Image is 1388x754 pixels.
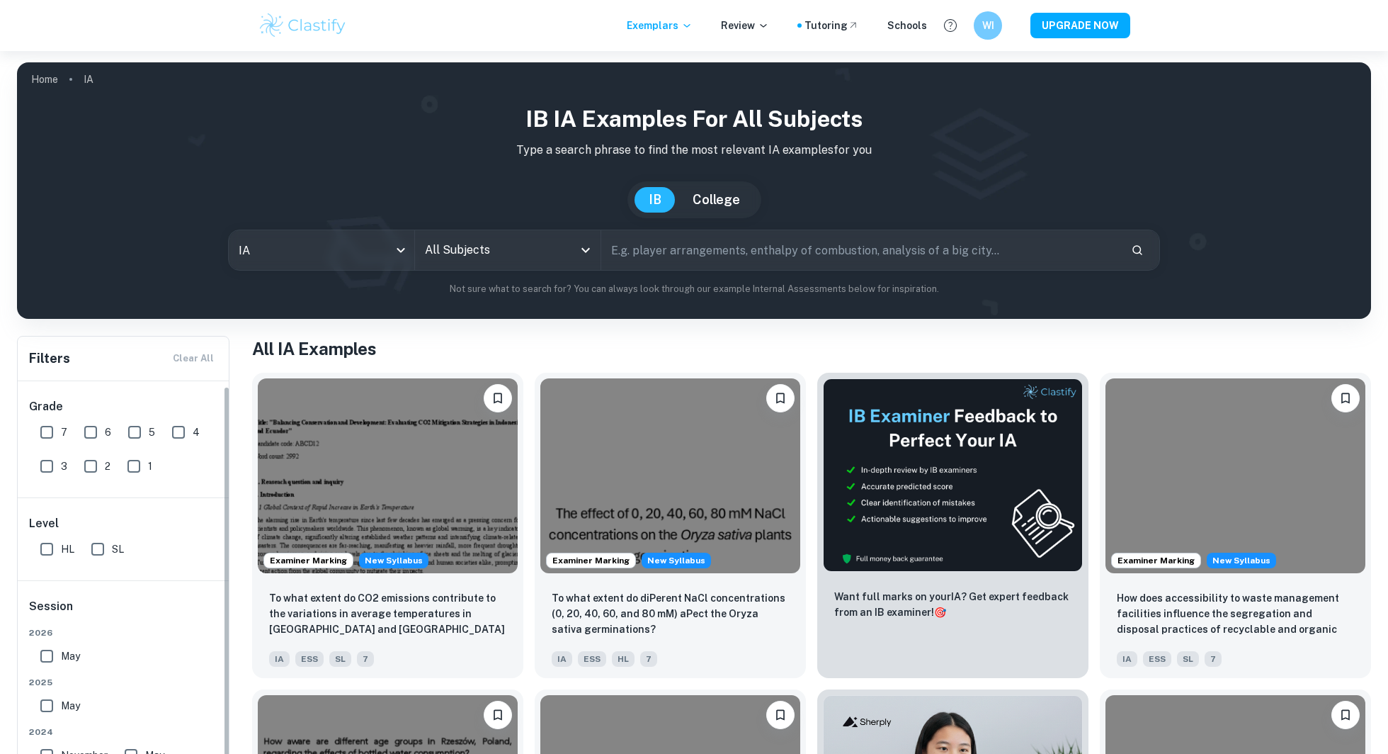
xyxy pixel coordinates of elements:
div: Starting from the May 2026 session, the ESS IA requirements have changed. We created this exempla... [359,553,428,568]
span: May [61,698,80,714]
h1: IB IA examples for all subjects [28,102,1360,136]
span: New Syllabus [359,553,428,568]
p: Want full marks on your IA ? Get expert feedback from an IB examiner! [834,589,1071,620]
span: 7 [61,424,67,440]
input: E.g. player arrangements, enthalpy of combustion, analysis of a big city... [601,230,1120,270]
span: New Syllabus [642,553,711,568]
p: Type a search phrase to find the most relevant IA examples for you [28,142,1360,159]
span: SL [329,651,351,667]
h6: WI [980,18,996,33]
p: How does accessibility to waste management facilities influence the segregation and disposal prac... [1117,590,1354,638]
a: Schools [887,18,927,33]
span: 2 [105,458,110,474]
span: SL [112,541,124,557]
span: 6 [105,424,111,440]
span: 5 [149,424,155,440]
h6: Filters [29,349,70,368]
span: 2026 [29,626,219,639]
img: ESS IA example thumbnail: To what extent do diPerent NaCl concentr [540,378,800,573]
div: Starting from the May 2026 session, the ESS IA requirements have changed. We created this exempla... [1207,553,1276,568]
img: ESS IA example thumbnail: To what extent do CO2 emissions contribu [258,378,518,573]
button: Bookmark [484,701,512,729]
span: 2025 [29,676,219,689]
button: Bookmark [1331,701,1360,729]
span: 4 [193,424,200,440]
button: IB [635,187,676,213]
img: profile cover [17,62,1371,319]
span: SL [1177,651,1199,667]
button: Search [1125,238,1149,262]
h6: Level [29,515,219,532]
span: 7 [357,651,374,667]
span: IA [269,651,290,667]
div: IA [229,230,414,270]
p: To what extent do diPerent NaCl concentrations (0, 20, 40, 60, and 80 mM) aPect the Oryza sativa ... [552,590,789,637]
a: Home [31,69,58,89]
button: Bookmark [766,701,795,729]
span: Examiner Marking [1112,554,1200,567]
span: Examiner Marking [264,554,353,567]
button: Bookmark [484,384,512,412]
span: 7 [640,651,657,667]
a: ThumbnailWant full marks on yourIA? Get expert feedback from an IB examiner! [817,373,1088,678]
a: Tutoring [804,18,859,33]
h6: Session [29,598,219,626]
span: 3 [61,458,67,474]
p: Not sure what to search for? You can always look through our example Internal Assessments below f... [28,282,1360,296]
h1: All IA Examples [252,336,1371,361]
span: May [61,648,80,664]
a: Examiner MarkingStarting from the May 2026 session, the ESS IA requirements have changed. We crea... [535,373,806,678]
button: College [678,187,754,213]
img: Clastify logo [258,11,348,40]
a: Examiner MarkingStarting from the May 2026 session, the ESS IA requirements have changed. We crea... [252,373,523,678]
p: Exemplars [627,18,693,33]
button: UPGRADE NOW [1030,13,1130,38]
button: Bookmark [766,384,795,412]
span: 🎯 [934,607,946,618]
p: To what extent do CO2 emissions contribute to the variations in average temperatures in Indonesia... [269,590,506,638]
span: ESS [295,651,324,667]
span: ESS [1143,651,1171,667]
span: Examiner Marking [547,554,635,567]
button: Help and Feedback [938,13,962,38]
span: New Syllabus [1207,553,1276,568]
a: Examiner MarkingStarting from the May 2026 session, the ESS IA requirements have changed. We crea... [1100,373,1371,678]
span: HL [612,651,635,667]
button: Open [576,240,596,260]
button: Bookmark [1331,384,1360,412]
span: IA [1117,651,1137,667]
div: Starting from the May 2026 session, the ESS IA requirements have changed. We created this exempla... [642,553,711,568]
span: ESS [578,651,606,667]
span: HL [61,541,74,557]
p: Review [721,18,769,33]
span: IA [552,651,572,667]
button: WI [974,11,1002,40]
span: 1 [148,458,152,474]
img: Thumbnail [823,378,1083,572]
h6: Grade [29,398,219,415]
span: 2024 [29,726,219,738]
span: 7 [1205,651,1222,667]
p: IA [84,72,93,87]
img: ESS IA example thumbnail: How does accessibility to waste manageme [1105,378,1365,573]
